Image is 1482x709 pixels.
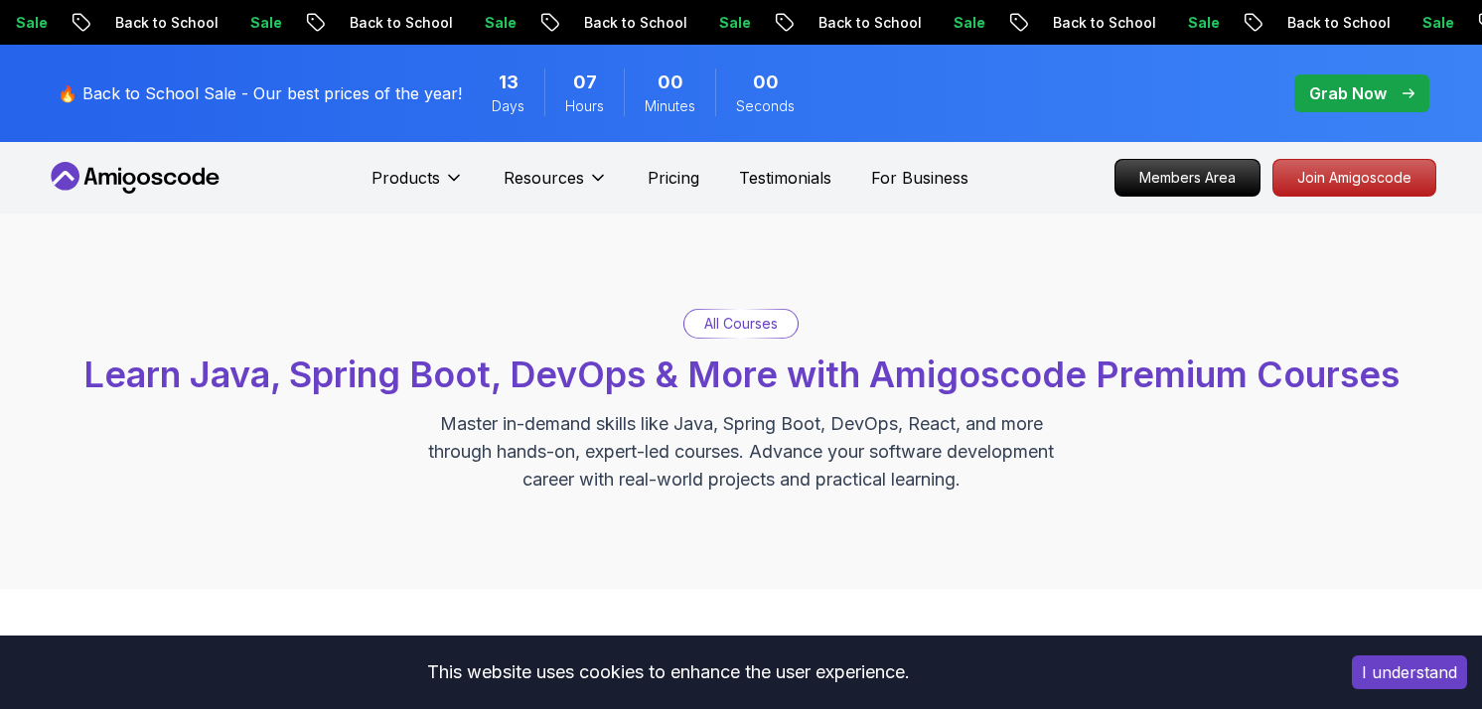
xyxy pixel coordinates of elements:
p: Back to School [738,13,873,33]
a: For Business [871,166,968,190]
span: 0 Minutes [658,69,683,96]
p: Grab Now [1309,81,1387,105]
p: Sale [404,13,468,33]
span: Hours [565,96,604,116]
span: 7 Hours [573,69,597,96]
p: Sale [170,13,233,33]
p: Sale [639,13,702,33]
p: All Courses [704,314,778,334]
p: 🔥 Back to School Sale - Our best prices of the year! [58,81,462,105]
p: Sale [1108,13,1171,33]
button: Products [371,166,464,206]
p: Sale [1342,13,1406,33]
p: Master in-demand skills like Java, Spring Boot, DevOps, React, and more through hands-on, expert-... [407,410,1075,494]
button: Resources [504,166,608,206]
button: Accept cookies [1352,655,1467,689]
p: Products [371,166,440,190]
span: Minutes [645,96,695,116]
span: 0 Seconds [753,69,779,96]
a: Pricing [648,166,699,190]
p: Back to School [972,13,1108,33]
p: Join Amigoscode [1273,160,1435,196]
p: Members Area [1115,160,1260,196]
a: Members Area [1114,159,1260,197]
span: Days [492,96,524,116]
p: Resources [504,166,584,190]
p: Back to School [504,13,639,33]
span: Learn Java, Spring Boot, DevOps & More with Amigoscode Premium Courses [83,353,1400,396]
a: Testimonials [739,166,831,190]
span: Seconds [736,96,795,116]
span: 13 Days [499,69,519,96]
p: Back to School [269,13,404,33]
a: Join Amigoscode [1272,159,1436,197]
p: Sale [873,13,937,33]
p: Back to School [35,13,170,33]
p: Back to School [1207,13,1342,33]
div: This website uses cookies to enhance the user experience. [15,650,1322,694]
